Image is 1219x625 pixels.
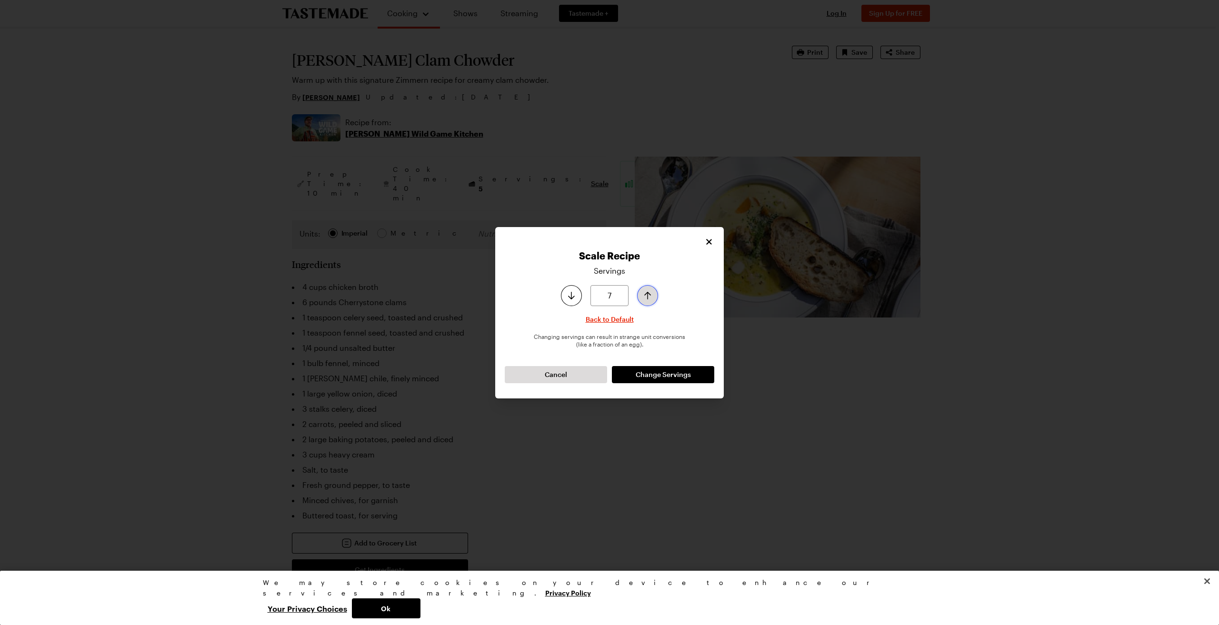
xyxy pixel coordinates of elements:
div: Privacy [263,577,949,618]
button: Close [704,237,714,247]
button: Your Privacy Choices [263,598,352,618]
span: Cancel [545,370,567,379]
p: Servings [594,265,625,277]
h2: Scale Recipe [505,250,714,261]
button: Change Servings [612,366,714,383]
button: Back to Default [586,315,634,324]
button: Ok [352,598,420,618]
button: Close [1197,571,1218,592]
div: We may store cookies on your device to enhance our services and marketing. [263,577,949,598]
span: Change Servings [636,370,691,379]
a: More information about your privacy, opens in a new tab [545,588,591,597]
button: Increase serving size by one [637,285,658,306]
button: Cancel [505,366,607,383]
button: Decrease serving size by one [561,285,582,306]
p: Changing servings can result in strange unit conversions (like a fraction of an egg). [505,333,714,348]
